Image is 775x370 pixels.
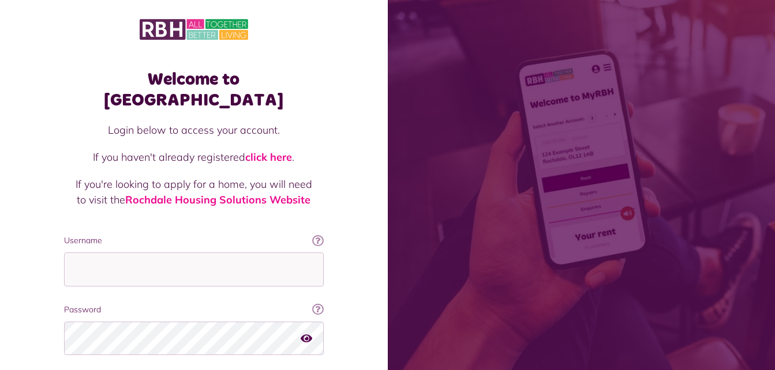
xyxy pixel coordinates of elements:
label: Password [64,304,324,316]
a: click here [245,150,292,164]
p: If you haven't already registered . [76,149,312,165]
img: MyRBH [140,17,248,41]
h1: Welcome to [GEOGRAPHIC_DATA] [64,69,324,111]
label: Username [64,235,324,247]
p: Login below to access your account. [76,122,312,138]
p: If you're looking to apply for a home, you will need to visit the [76,176,312,207]
a: Rochdale Housing Solutions Website [125,193,310,206]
